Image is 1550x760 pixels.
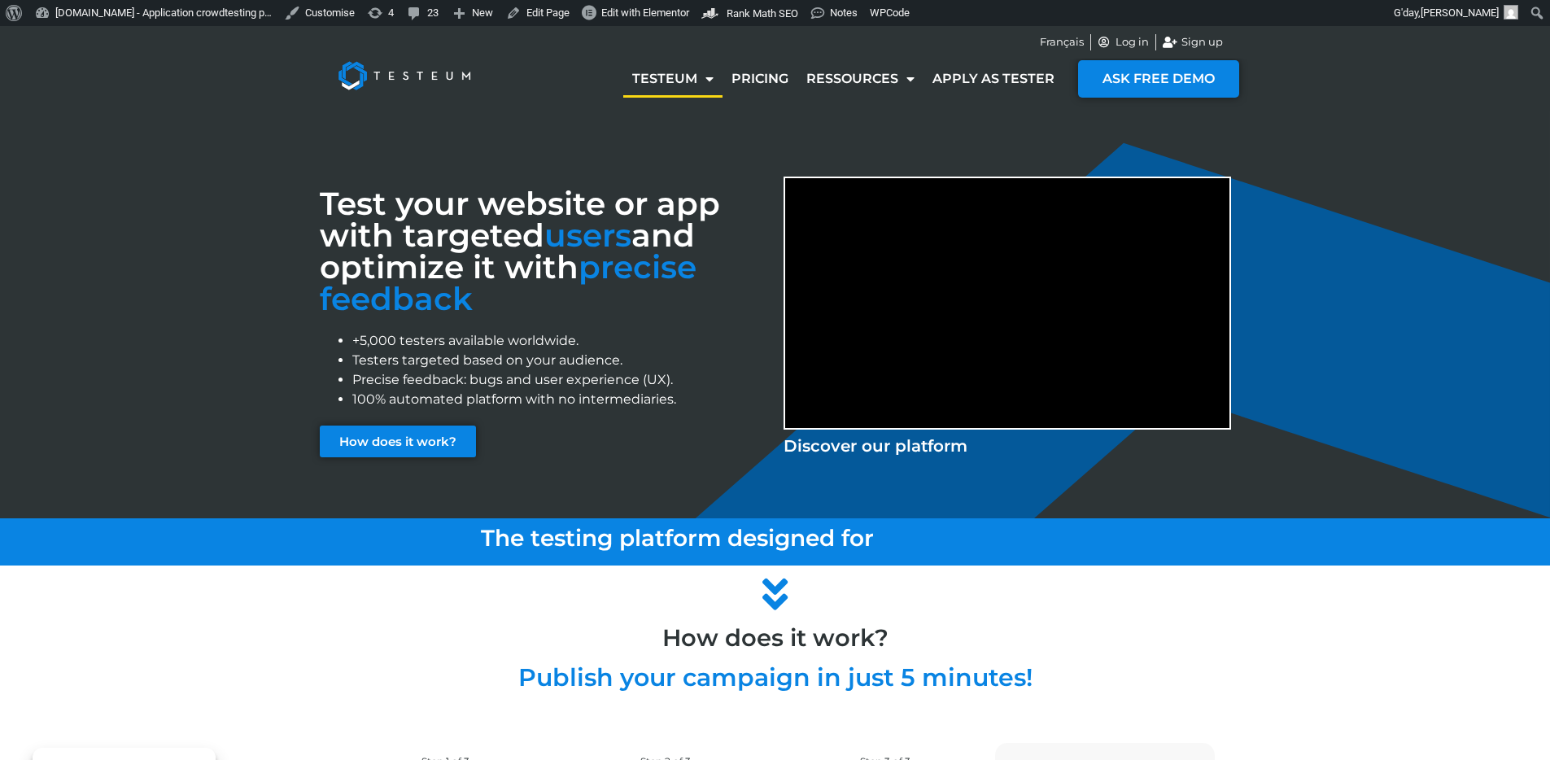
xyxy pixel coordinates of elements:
li: Testers targeted based on your audience. [352,351,767,370]
span: The testing platform designed for [481,524,874,552]
span: Edit with Elementor [601,7,689,19]
p: Discover our platform [784,434,1231,458]
li: +5,000 testers available worldwide. [352,331,767,351]
span: users [544,216,631,255]
font: precise feedback [320,247,696,318]
li: 100% automated platform with no intermediaries. [352,390,767,409]
a: ASK FREE DEMO [1078,60,1239,98]
a: How does it work? [320,426,476,457]
span: Sign up [1177,34,1223,50]
span: ASK FREE DEMO [1102,72,1215,85]
a: Ressources [797,60,923,98]
a: Apply as tester [923,60,1063,98]
iframe: YouTube video player [785,178,1229,428]
span: Log in [1111,34,1149,50]
h2: How does it work? [312,626,1239,649]
h2: Publish your campaign in just 5 minutes! [312,666,1239,690]
a: Pricing [723,60,797,98]
img: Testeum Logo - Application crowdtesting platform [320,43,489,108]
span: How does it work? [339,435,456,448]
span: [PERSON_NAME] [1421,7,1499,19]
a: Log in [1098,34,1150,50]
a: Sign up [1163,34,1223,50]
nav: Menu [623,60,1063,98]
span: Rank Math SEO [727,7,798,20]
a: Testeum [623,60,723,98]
a: Français [1040,34,1084,50]
h3: Test your website or app with targeted and optimize it with [320,188,767,315]
li: Precise feedback: bugs and user experience (UX). [352,370,767,390]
